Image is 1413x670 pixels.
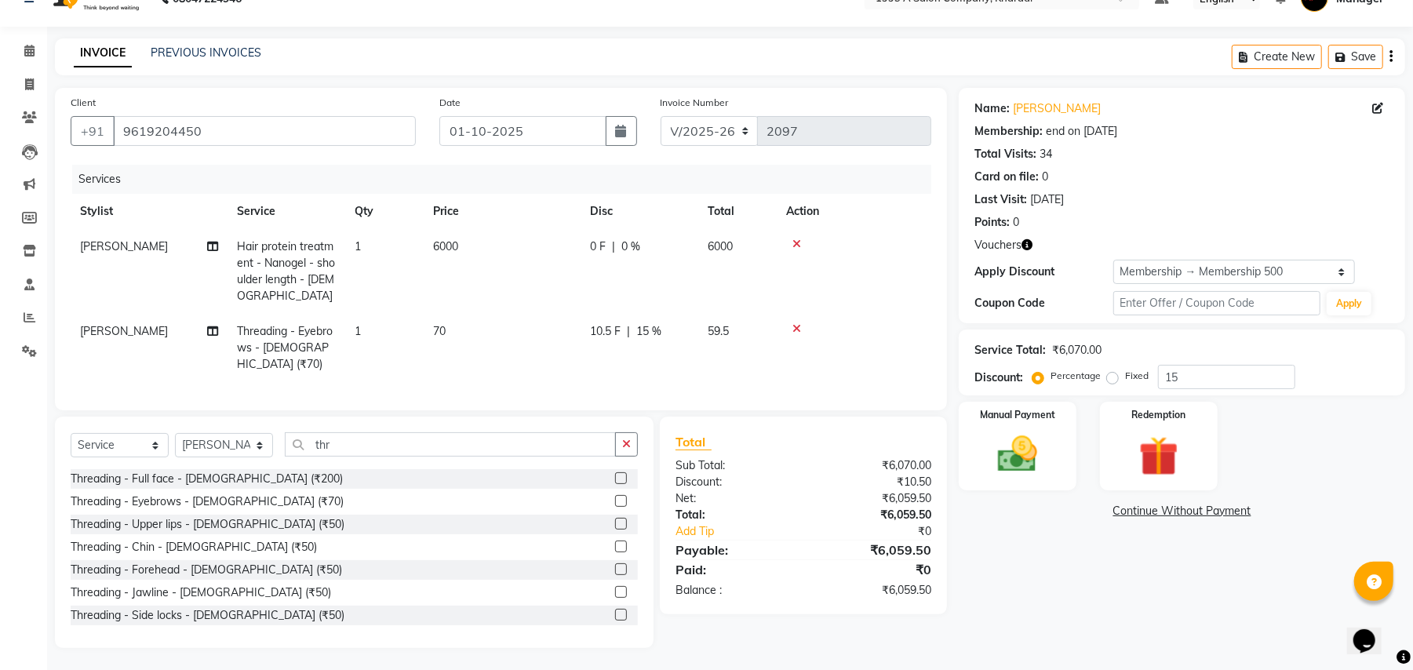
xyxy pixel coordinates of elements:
div: 0 [1013,214,1019,231]
div: Total: [664,507,803,523]
div: Service Total: [974,342,1046,359]
span: 6000 [708,239,733,253]
div: Name: [974,100,1010,117]
span: 0 % [621,239,640,255]
label: Percentage [1051,369,1101,383]
div: ₹10.50 [803,474,943,490]
button: Save [1328,45,1383,69]
iframe: chat widget [1347,607,1397,654]
div: Paid: [664,560,803,579]
label: Invoice Number [661,96,729,110]
th: Service [228,194,345,229]
th: Disc [581,194,698,229]
th: Stylist [71,194,228,229]
span: 10.5 F [590,323,621,340]
button: Create New [1232,45,1322,69]
span: 6000 [433,239,458,253]
div: ₹6,059.50 [803,541,943,559]
span: 1 [355,324,361,338]
div: Membership: [974,123,1043,140]
div: Threading - Full face - [DEMOGRAPHIC_DATA] (₹200) [71,471,343,487]
div: Total Visits: [974,146,1036,162]
div: end on [DATE] [1046,123,1117,140]
div: Threading - Eyebrows - [DEMOGRAPHIC_DATA] (₹70) [71,493,344,510]
div: Sub Total: [664,457,803,474]
a: [PERSON_NAME] [1013,100,1101,117]
div: Threading - Chin - [DEMOGRAPHIC_DATA] (₹50) [71,539,317,555]
a: Continue Without Payment [962,503,1402,519]
span: 1 [355,239,361,253]
div: Services [72,165,943,194]
div: Discount: [974,370,1023,386]
span: [PERSON_NAME] [80,239,168,253]
span: | [612,239,615,255]
a: Add Tip [664,523,827,540]
a: PREVIOUS INVOICES [151,46,261,60]
div: ₹6,059.50 [803,582,943,599]
span: 59.5 [708,324,729,338]
a: INVOICE [74,39,132,67]
div: Threading - Forehead - [DEMOGRAPHIC_DATA] (₹50) [71,562,342,578]
th: Price [424,194,581,229]
div: ₹6,070.00 [803,457,943,474]
div: ₹6,059.50 [803,507,943,523]
div: Last Visit: [974,191,1027,208]
span: 70 [433,324,446,338]
div: Points: [974,214,1010,231]
span: 15 % [636,323,661,340]
img: _gift.svg [1127,431,1191,481]
th: Qty [345,194,424,229]
img: _cash.svg [985,431,1050,477]
th: Action [777,194,931,229]
label: Fixed [1125,369,1149,383]
span: Total [676,434,712,450]
div: 0 [1042,169,1048,185]
div: Threading - Jawline - [DEMOGRAPHIC_DATA] (₹50) [71,584,331,601]
div: Coupon Code [974,295,1113,311]
div: ₹0 [803,560,943,579]
label: Redemption [1131,408,1185,422]
span: | [627,323,630,340]
span: 0 F [590,239,606,255]
div: ₹6,070.00 [1052,342,1102,359]
div: Net: [664,490,803,507]
span: Vouchers [974,237,1022,253]
div: Discount: [664,474,803,490]
th: Total [698,194,777,229]
div: Card on file: [974,169,1039,185]
div: Threading - Upper lips - [DEMOGRAPHIC_DATA] (₹50) [71,516,344,533]
span: Hair protein treatment - Nanogel - shoulder length - [DEMOGRAPHIC_DATA] [237,239,335,303]
label: Manual Payment [980,408,1055,422]
button: +91 [71,116,115,146]
div: Apply Discount [974,264,1113,280]
div: ₹0 [827,523,943,540]
span: Threading - Eyebrows - [DEMOGRAPHIC_DATA] (₹70) [237,324,333,371]
div: 34 [1040,146,1052,162]
label: Date [439,96,461,110]
button: Apply [1327,292,1371,315]
span: [PERSON_NAME] [80,324,168,338]
div: Threading - Side locks - [DEMOGRAPHIC_DATA] (₹50) [71,607,344,624]
input: Search by Name/Mobile/Email/Code [113,116,416,146]
div: Payable: [664,541,803,559]
div: ₹6,059.50 [803,490,943,507]
div: [DATE] [1030,191,1064,208]
input: Enter Offer / Coupon Code [1113,291,1320,315]
input: Search or Scan [285,432,616,457]
label: Client [71,96,96,110]
div: Balance : [664,582,803,599]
